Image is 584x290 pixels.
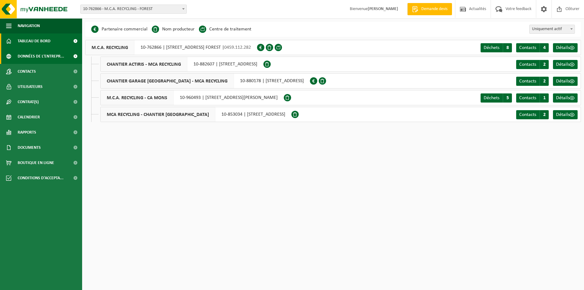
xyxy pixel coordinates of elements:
span: Détails [556,45,570,50]
span: Contrat(s) [18,94,39,110]
a: Déchets 8 [481,43,512,52]
a: Contacts 2 [516,110,549,119]
span: Données de l'entrepr... [18,49,64,64]
span: Détails [556,112,570,117]
span: Contacts [519,96,536,100]
span: Documents [18,140,41,155]
span: 1 [540,93,549,103]
div: 10-880178 | [STREET_ADDRESS] [100,73,310,89]
span: Détails [556,62,570,67]
span: Uniquement actif [529,25,575,34]
span: MCA RECYCLING - CHANTIER [GEOGRAPHIC_DATA] [101,107,215,122]
a: Détails [553,77,578,86]
span: Contacts [519,112,536,117]
span: Déchets [484,45,499,50]
span: Conditions d'accepta... [18,170,64,186]
span: Contacts [519,45,536,50]
span: 2 [540,77,549,86]
span: 2 [540,60,549,69]
a: Demande devis [407,3,452,15]
span: CHANTIER GARAGE [GEOGRAPHIC_DATA] - MCA RECYCLING [101,74,234,88]
span: Contacts [519,79,536,84]
span: 0459.112.282 [224,45,251,50]
span: 10-762866 - M.C.A. RECYCLING - FOREST [81,5,186,13]
span: 8 [503,43,512,52]
a: Contacts 2 [516,60,549,69]
li: Centre de traitement [199,25,251,34]
a: Contacts 2 [516,77,549,86]
span: 5 [503,93,512,103]
span: Calendrier [18,110,40,125]
span: Rapports [18,125,36,140]
span: 2 [540,110,549,119]
span: Demande devis [420,6,449,12]
li: Partenaire commercial [91,25,148,34]
div: 10-960493 | [STREET_ADDRESS][PERSON_NAME] [100,90,284,105]
span: M.C.A. RECYCLING [85,40,134,55]
span: Détails [556,96,570,100]
span: 10-762866 - M.C.A. RECYCLING - FOREST [80,5,187,14]
span: 4 [540,43,549,52]
span: CHANTIER ACTIRIS - MCA RECYCLING [101,57,187,72]
strong: [PERSON_NAME] [368,7,398,11]
span: Contacts [18,64,36,79]
span: Boutique en ligne [18,155,54,170]
span: Uniquement actif [530,25,575,33]
a: Détails [553,43,578,52]
span: Tableau de bord [18,33,50,49]
a: Détails [553,93,578,103]
span: M.C.A. RECYCLING - CA MONS [101,90,174,105]
li: Nom producteur [152,25,195,34]
span: Navigation [18,18,40,33]
a: Détails [553,60,578,69]
a: Contacts 4 [516,43,549,52]
div: 10-853034 | [STREET_ADDRESS] [100,107,291,122]
span: Déchets [484,96,499,100]
div: 10-882607 | [STREET_ADDRESS] [100,57,263,72]
a: Déchets 5 [481,93,512,103]
a: Contacts 1 [516,93,549,103]
div: 10-762866 | [STREET_ADDRESS] FOREST | [85,40,257,55]
a: Détails [553,110,578,119]
span: Contacts [519,62,536,67]
span: Utilisateurs [18,79,43,94]
span: Détails [556,79,570,84]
